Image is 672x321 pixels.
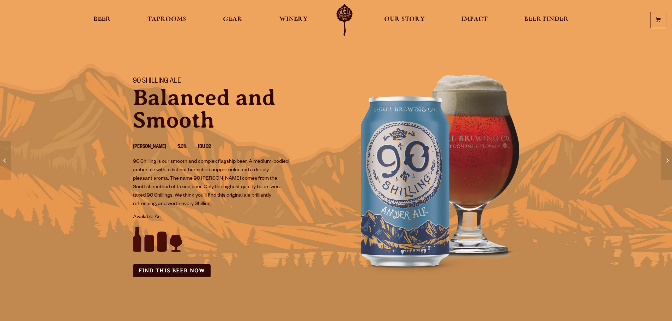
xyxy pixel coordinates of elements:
span: Impact [461,17,488,22]
span: Gear [223,17,242,22]
a: Beer [89,4,115,36]
p: 90 Shilling is our smooth and complex flagship beer. A medium-bodied amber ale with a distinct bu... [133,158,289,209]
li: [PERSON_NAME] [133,143,177,152]
a: Our Story [380,4,429,36]
a: Gear [218,4,247,36]
a: Beer Finder [520,4,573,36]
span: Taprooms [147,17,186,22]
a: Taprooms [143,4,191,36]
span: Beer [93,17,111,22]
h1: 90 Shilling Ale [133,77,328,86]
li: IBU 32 [198,143,222,152]
a: Find this Beer Now [133,264,211,277]
p: Available As: [133,213,328,222]
li: 5.3% [177,143,198,152]
a: Impact [457,4,492,36]
p: Balanced and Smooth [133,86,328,131]
a: Winery [275,4,312,36]
span: Winery [279,17,308,22]
span: Our Story [384,17,425,22]
a: Odell Home [331,4,358,36]
span: Beer Finder [524,17,569,22]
